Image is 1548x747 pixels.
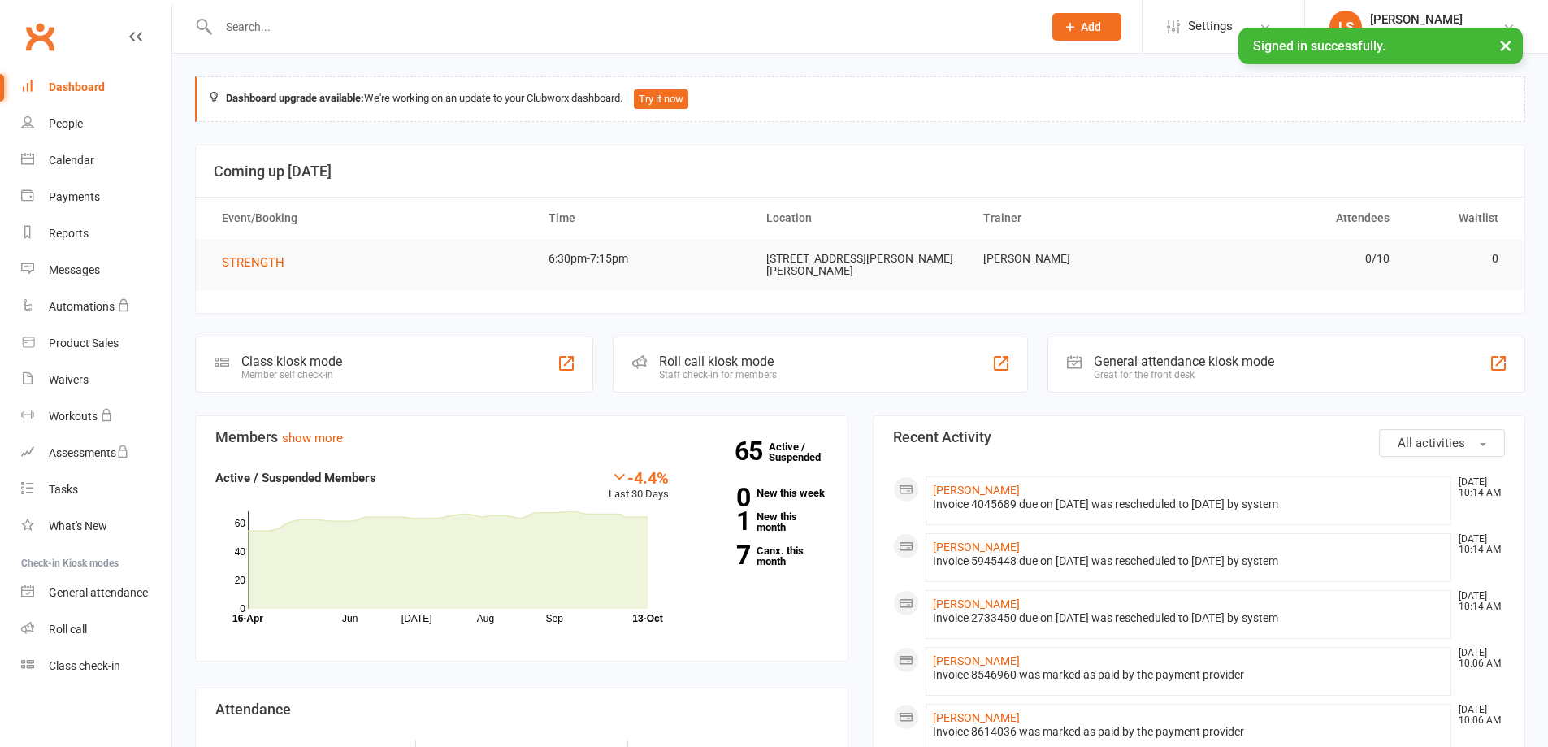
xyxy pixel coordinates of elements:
[1450,477,1504,498] time: [DATE] 10:14 AM
[769,429,840,475] a: 65Active / Suspended
[933,711,1020,724] a: [PERSON_NAME]
[693,485,750,510] strong: 0
[609,468,669,486] div: -4.4%
[1450,534,1504,555] time: [DATE] 10:14 AM
[49,300,115,313] div: Automations
[693,545,828,567] a: 7Canx. this month
[693,511,828,532] a: 1New this month
[49,483,78,496] div: Tasks
[241,354,342,369] div: Class kiosk mode
[214,15,1031,38] input: Search...
[693,543,750,567] strong: 7
[21,325,171,362] a: Product Sales
[21,289,171,325] a: Automations
[933,668,1445,682] div: Invoice 8546960 was marked as paid by the payment provider
[1188,8,1233,45] span: Settings
[21,106,171,142] a: People
[1491,28,1520,63] button: ×
[21,179,171,215] a: Payments
[49,80,105,93] div: Dashboard
[752,240,969,291] td: [STREET_ADDRESS][PERSON_NAME][PERSON_NAME]
[933,654,1020,667] a: [PERSON_NAME]
[222,255,284,270] span: STRENGTH
[933,725,1445,739] div: Invoice 8614036 was marked as paid by the payment provider
[1329,11,1362,43] div: LS
[933,484,1020,497] a: [PERSON_NAME]
[21,508,171,545] a: What's New
[49,373,89,386] div: Waivers
[1450,705,1504,726] time: [DATE] 10:06 AM
[226,92,364,104] strong: Dashboard upgrade available:
[49,519,107,532] div: What's New
[21,252,171,289] a: Messages
[222,253,296,272] button: STRENGTH
[49,190,100,203] div: Payments
[49,263,100,276] div: Messages
[1094,354,1274,369] div: General attendance kiosk mode
[20,16,60,57] a: Clubworx
[21,215,171,252] a: Reports
[21,435,171,471] a: Assessments
[21,471,171,508] a: Tasks
[1081,20,1101,33] span: Add
[21,142,171,179] a: Calendar
[933,611,1445,625] div: Invoice 2733450 due on [DATE] was rescheduled to [DATE] by system
[21,69,171,106] a: Dashboard
[49,154,94,167] div: Calendar
[969,240,1186,278] td: [PERSON_NAME]
[693,509,750,533] strong: 1
[933,597,1020,610] a: [PERSON_NAME]
[659,354,777,369] div: Roll call kiosk mode
[1186,240,1404,278] td: 0/10
[49,227,89,240] div: Reports
[933,541,1020,554] a: [PERSON_NAME]
[634,89,688,109] button: Try it now
[49,117,83,130] div: People
[49,410,98,423] div: Workouts
[49,337,119,350] div: Product Sales
[735,439,769,463] strong: 65
[1404,240,1513,278] td: 0
[21,575,171,611] a: General attendance kiosk mode
[752,198,969,239] th: Location
[1186,198,1404,239] th: Attendees
[21,648,171,684] a: Class kiosk mode
[893,429,1506,445] h3: Recent Activity
[1450,648,1504,669] time: [DATE] 10:06 AM
[207,198,534,239] th: Event/Booking
[49,586,148,599] div: General attendance
[659,369,777,380] div: Staff check-in for members
[534,240,752,278] td: 6:30pm-7:15pm
[1379,429,1505,457] button: All activities
[21,398,171,435] a: Workouts
[21,362,171,398] a: Waivers
[1398,436,1465,450] span: All activities
[1253,38,1385,54] span: Signed in successfully.
[933,497,1445,511] div: Invoice 4045689 due on [DATE] was rescheduled to [DATE] by system
[215,471,376,485] strong: Active / Suspended Members
[969,198,1186,239] th: Trainer
[241,369,342,380] div: Member self check-in
[1404,198,1513,239] th: Waitlist
[214,163,1507,180] h3: Coming up [DATE]
[282,431,343,445] a: show more
[1450,591,1504,612] time: [DATE] 10:14 AM
[1370,27,1480,41] div: Tone Women's Fitness
[21,611,171,648] a: Roll call
[534,198,752,239] th: Time
[609,468,669,503] div: Last 30 Days
[49,623,87,636] div: Roll call
[693,488,828,498] a: 0New this week
[49,659,120,672] div: Class check-in
[215,701,828,718] h3: Attendance
[1052,13,1121,41] button: Add
[49,446,129,459] div: Assessments
[195,76,1525,122] div: We're working on an update to your Clubworx dashboard.
[1094,369,1274,380] div: Great for the front desk
[215,429,828,445] h3: Members
[933,554,1445,568] div: Invoice 5945448 due on [DATE] was rescheduled to [DATE] by system
[1370,12,1480,27] div: [PERSON_NAME]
